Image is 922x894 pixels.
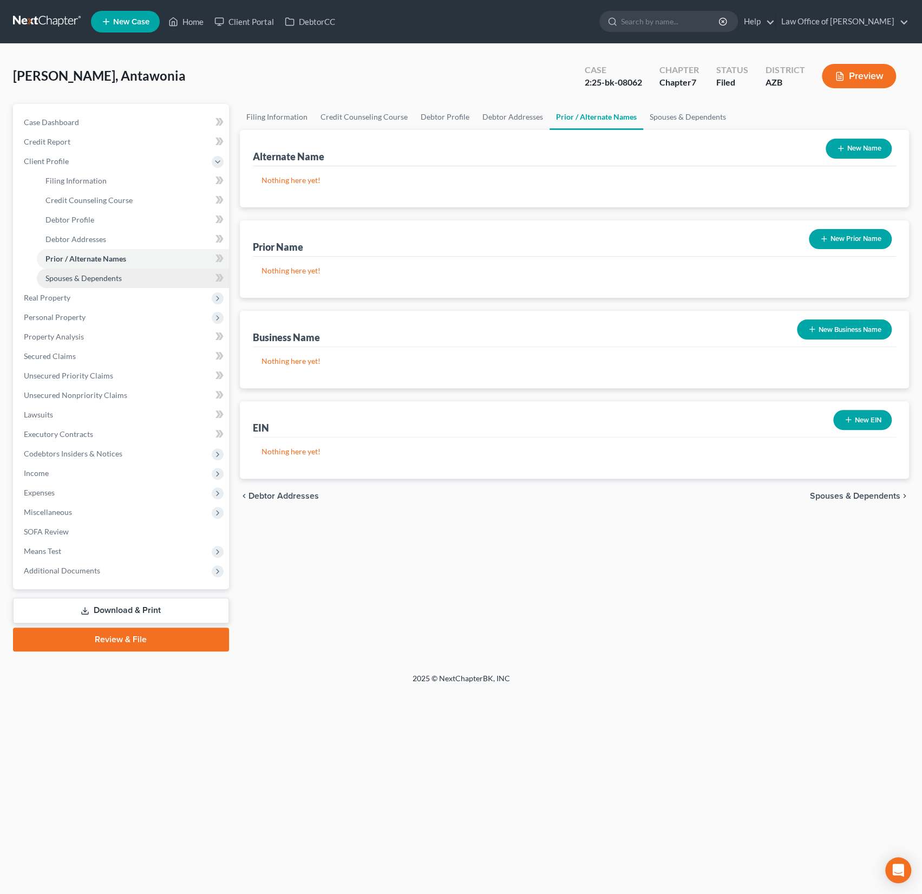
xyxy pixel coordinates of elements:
i: chevron_left [240,492,249,500]
input: Search by name... [621,11,720,31]
i: chevron_right [900,492,909,500]
a: Executory Contracts [15,425,229,444]
span: Credit Counseling Course [45,195,133,205]
button: New Prior Name [809,229,892,249]
a: Debtor Addresses [476,104,550,130]
span: Expenses [24,488,55,497]
span: Filing Information [45,176,107,185]
span: Secured Claims [24,351,76,361]
a: Prior / Alternate Names [37,249,229,269]
a: Case Dashboard [15,113,229,132]
a: Spouses & Dependents [643,104,733,130]
span: Means Test [24,546,61,556]
div: Business Name [253,331,320,344]
a: Prior / Alternate Names [550,104,643,130]
a: Help [738,12,775,31]
button: New Business Name [797,319,892,340]
a: Unsecured Nonpriority Claims [15,386,229,405]
span: Case Dashboard [24,118,79,127]
a: SOFA Review [15,522,229,541]
span: SOFA Review [24,527,69,536]
a: Unsecured Priority Claims [15,366,229,386]
p: Nothing here yet! [261,356,887,367]
button: Spouses & Dependents chevron_right [810,492,909,500]
span: Property Analysis [24,332,84,341]
span: New Case [113,18,149,26]
a: Download & Print [13,598,229,623]
div: Filed [716,76,748,89]
span: Debtor Addresses [249,492,319,500]
div: Chapter [659,64,699,76]
span: Miscellaneous [24,507,72,517]
span: Codebtors Insiders & Notices [24,449,122,458]
a: Credit Report [15,132,229,152]
span: Client Profile [24,156,69,166]
span: Debtor Profile [45,215,94,224]
button: New EIN [833,410,892,430]
a: Secured Claims [15,347,229,366]
span: Spouses & Dependents [810,492,900,500]
span: Debtor Addresses [45,234,106,244]
div: Open Intercom Messenger [885,857,911,883]
span: Prior / Alternate Names [45,254,126,263]
a: Law Office of [PERSON_NAME] [776,12,908,31]
p: Nothing here yet! [261,175,887,186]
span: Real Property [24,293,70,302]
a: Debtor Profile [37,210,229,230]
span: Unsecured Nonpriority Claims [24,390,127,400]
a: Lawsuits [15,405,229,425]
div: District [766,64,805,76]
span: Unsecured Priority Claims [24,371,113,380]
a: Credit Counseling Course [314,104,414,130]
button: New Name [826,139,892,159]
button: chevron_left Debtor Addresses [240,492,319,500]
div: Status [716,64,748,76]
a: Filing Information [240,104,314,130]
div: Alternate Name [253,150,324,163]
span: 7 [691,77,696,87]
span: Spouses & Dependents [45,273,122,283]
a: Property Analysis [15,327,229,347]
span: Income [24,468,49,478]
a: Credit Counseling Course [37,191,229,210]
span: Personal Property [24,312,86,322]
div: AZB [766,76,805,89]
a: Review & File [13,628,229,651]
a: Spouses & Dependents [37,269,229,288]
a: DebtorCC [279,12,341,31]
span: Additional Documents [24,566,100,575]
span: Lawsuits [24,410,53,419]
span: [PERSON_NAME], Antawonia [13,68,186,83]
a: Client Portal [209,12,279,31]
a: Home [163,12,209,31]
div: Prior Name [253,240,303,253]
button: Preview [822,64,896,88]
p: Nothing here yet! [261,265,887,276]
a: Debtor Addresses [37,230,229,249]
div: 2:25-bk-08062 [585,76,642,89]
a: Debtor Profile [414,104,476,130]
div: 2025 © NextChapterBK, INC [153,673,770,693]
div: Case [585,64,642,76]
div: Chapter [659,76,699,89]
span: Credit Report [24,137,70,146]
div: EIN [253,421,269,434]
span: Executory Contracts [24,429,93,439]
p: Nothing here yet! [261,446,887,457]
a: Filing Information [37,171,229,191]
